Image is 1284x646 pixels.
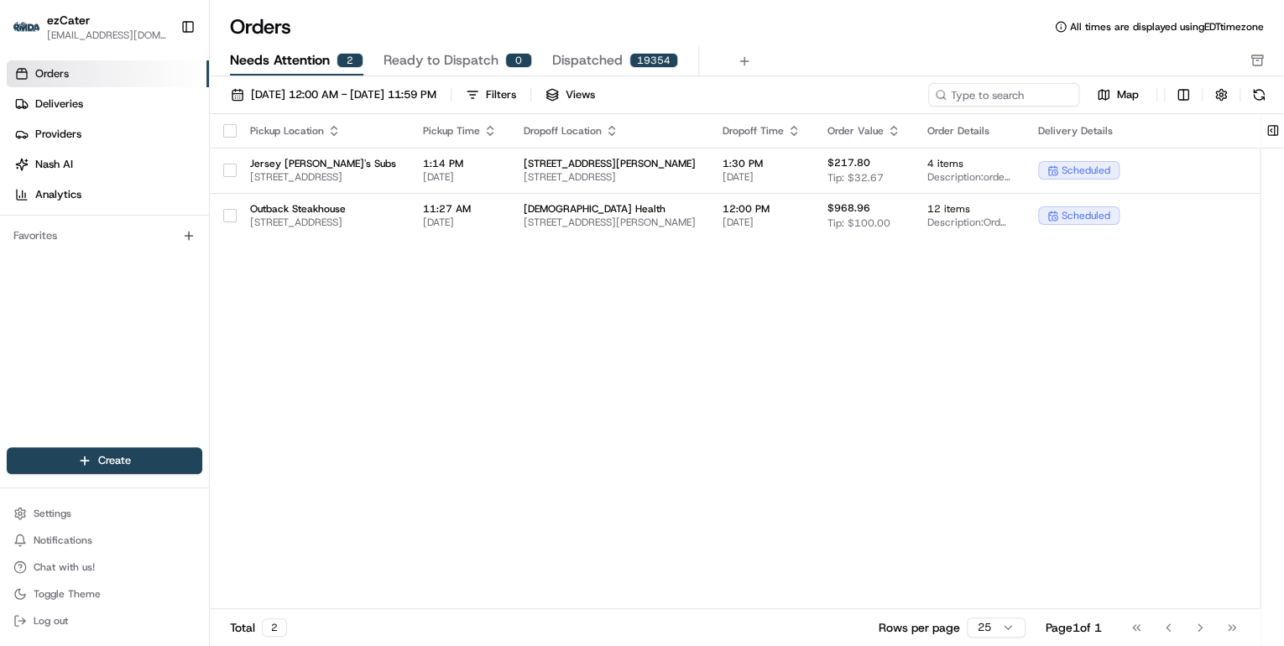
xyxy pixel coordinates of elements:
div: 📗 [17,245,30,258]
span: [DEMOGRAPHIC_DATA] Health [524,202,696,216]
span: Toggle Theme [34,587,101,601]
span: scheduled [1062,209,1110,222]
div: 💻 [142,245,155,258]
span: Jersey [PERSON_NAME]'s Subs [250,157,396,170]
button: ezCater [47,12,90,29]
div: 0 [505,53,532,68]
a: Nash AI [7,151,209,178]
span: [STREET_ADDRESS] [250,216,396,229]
button: [EMAIL_ADDRESS][DOMAIN_NAME] [47,29,167,42]
div: Favorites [7,222,202,249]
span: Knowledge Base [34,243,128,260]
span: Analytics [35,187,81,202]
span: Log out [34,614,68,628]
a: 📗Knowledge Base [10,237,135,267]
div: Delivery Details [1038,124,1240,138]
span: $217.80 [827,156,870,169]
span: 1:14 PM [423,157,497,170]
div: We're available if you need us! [57,177,212,190]
span: [DATE] 12:00 AM - [DATE] 11:59 PM [251,87,436,102]
button: Settings [7,502,202,525]
span: scheduled [1062,164,1110,177]
span: [DATE] [423,170,497,184]
span: Tip: $100.00 [827,216,890,230]
img: ezCater [13,22,40,33]
div: Order Value [827,124,900,138]
div: Order Details [927,124,1011,138]
div: Pickup Location [250,124,396,138]
div: 2 [262,618,287,637]
span: 1:30 PM [723,157,801,170]
span: Chat with us! [34,560,95,574]
span: 11:27 AM [423,202,497,216]
span: API Documentation [159,243,269,260]
a: 💻API Documentation [135,237,276,267]
p: Welcome 👋 [17,67,305,94]
button: Refresh [1247,83,1271,107]
span: All times are displayed using EDT timezone [1070,20,1264,34]
span: Outback Steakhouse [250,202,396,216]
div: Pickup Time [423,124,497,138]
div: 19354 [629,53,678,68]
button: Start new chat [285,165,305,185]
span: Ready to Dispatch [384,50,498,70]
a: Analytics [7,181,209,208]
span: Views [566,87,595,102]
div: Dropoff Time [723,124,801,138]
button: Notifications [7,529,202,552]
p: Rows per page [879,619,960,636]
div: Start new chat [57,160,275,177]
span: 4 items [927,157,1011,170]
button: Views [538,83,603,107]
span: Pylon [167,284,203,297]
div: Page 1 of 1 [1046,619,1102,636]
span: 12 items [927,202,1011,216]
span: Create [98,453,131,468]
span: 12:00 PM [723,202,801,216]
input: Type to search [928,83,1079,107]
span: [STREET_ADDRESS][PERSON_NAME] [524,157,696,170]
span: [STREET_ADDRESS] [524,170,696,184]
div: Dropoff Location [524,124,696,138]
button: Create [7,447,202,474]
button: Map [1086,85,1150,105]
span: Dispatched [552,50,623,70]
span: Notifications [34,534,92,547]
a: Orders [7,60,209,87]
span: [DATE] [723,170,801,184]
span: Deliveries [35,96,83,112]
span: Settings [34,507,71,520]
span: Needs Attention [230,50,330,70]
a: Providers [7,121,209,148]
div: Total [230,618,287,637]
span: Providers [35,127,81,142]
button: Chat with us! [7,555,202,579]
span: [STREET_ADDRESS] [250,170,396,184]
h1: Orders [230,13,291,40]
span: Description: Order WRA5YW: 2 Grilled Chicken on the Barbie Bundles, 1 Perfectly Grilled Salmon Bu... [927,216,1011,229]
button: Log out [7,609,202,633]
button: Filters [458,83,524,107]
img: 1736555255976-a54dd68f-1ca7-489b-9aae-adbdc363a1c4 [17,160,47,190]
div: 2 [337,53,363,68]
span: Map [1117,87,1139,102]
span: Nash AI [35,157,73,172]
span: Orders [35,66,69,81]
a: Deliveries [7,91,209,117]
button: [DATE] 12:00 AM - [DATE] 11:59 PM [223,83,444,107]
a: Powered byPylon [118,284,203,297]
input: Clear [44,108,277,126]
span: [DATE] [723,216,801,229]
img: Nash [17,17,50,50]
span: [STREET_ADDRESS][PERSON_NAME] [524,216,696,229]
span: $968.96 [827,201,870,215]
span: Tip: $32.67 [827,171,884,185]
div: Filters [486,87,516,102]
button: Toggle Theme [7,582,202,606]
span: Description: order number: FWJ7EQ, ItemCount: 4, itemDescriptions: 2 Subs By the Box, 2 Assorted ... [927,170,1011,184]
span: [DATE] [423,216,497,229]
button: ezCaterezCater[EMAIL_ADDRESS][DOMAIN_NAME] [7,7,174,47]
